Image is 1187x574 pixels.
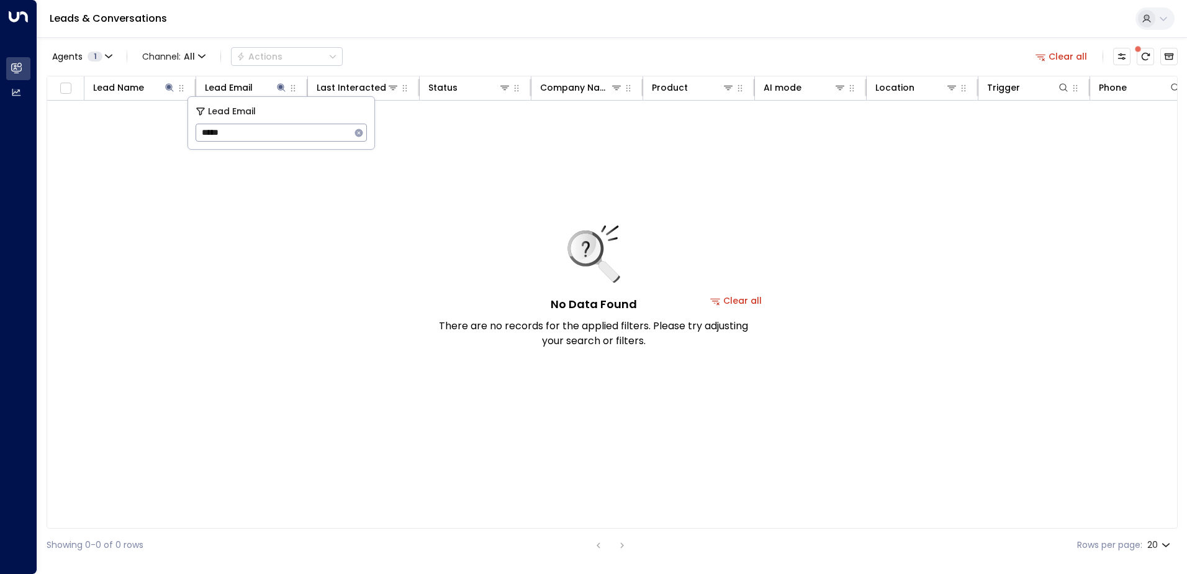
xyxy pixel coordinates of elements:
[1077,539,1142,552] label: Rows per page:
[428,80,511,95] div: Status
[205,80,287,95] div: Lead Email
[987,80,1070,95] div: Trigger
[231,47,343,66] div: Button group with a nested menu
[1031,48,1093,65] button: Clear all
[47,539,143,552] div: Showing 0-0 of 0 rows
[540,80,610,95] div: Company Name
[93,80,144,95] div: Lead Name
[208,104,256,119] span: Lead Email
[875,80,958,95] div: Location
[764,80,846,95] div: AI mode
[1099,80,1181,95] div: Phone
[137,48,210,65] span: Channel:
[137,48,210,65] button: Channel:All
[50,11,167,25] a: Leads & Conversations
[652,80,734,95] div: Product
[93,80,176,95] div: Lead Name
[1137,48,1154,65] span: There are new threads available. Refresh the grid to view the latest updates.
[231,47,343,66] button: Actions
[764,80,801,95] div: AI mode
[987,80,1020,95] div: Trigger
[317,80,399,95] div: Last Interacted
[47,48,117,65] button: Agents1
[1113,48,1131,65] button: Customize
[1099,80,1127,95] div: Phone
[317,80,386,95] div: Last Interacted
[875,80,914,95] div: Location
[184,52,195,61] span: All
[540,80,623,95] div: Company Name
[652,80,688,95] div: Product
[1147,536,1173,554] div: 20
[428,80,458,95] div: Status
[1160,48,1178,65] button: Archived Leads
[237,51,282,62] div: Actions
[205,80,253,95] div: Lead Email
[438,319,749,348] p: There are no records for the applied filters. Please try adjusting your search or filters.
[590,537,630,553] nav: pagination navigation
[52,52,83,61] span: Agents
[88,52,102,61] span: 1
[551,296,637,312] h5: No Data Found
[58,81,73,96] span: Toggle select all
